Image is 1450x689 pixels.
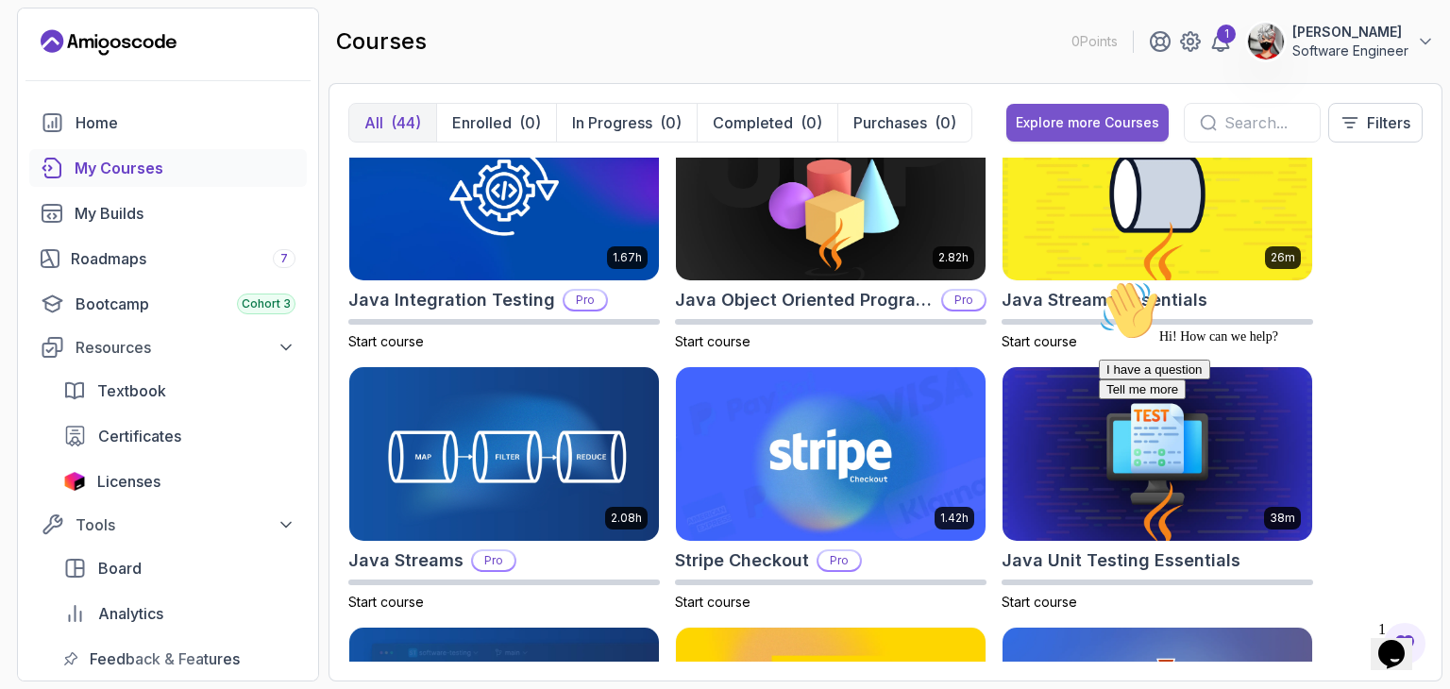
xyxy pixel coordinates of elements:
[349,108,659,281] img: Java Integration Testing card
[52,595,307,632] a: analytics
[29,194,307,232] a: builds
[1292,42,1408,60] p: Software Engineer
[1292,23,1408,42] p: [PERSON_NAME]
[76,111,295,134] div: Home
[675,287,934,313] h2: Java Object Oriented Programming
[29,240,307,277] a: roadmaps
[8,107,94,126] button: Tell me more
[349,104,436,142] button: All(44)
[519,111,541,134] div: (0)
[565,291,606,310] p: Pro
[41,27,177,58] a: Landing page
[29,149,307,187] a: courses
[1247,23,1435,60] button: user profile image[PERSON_NAME]Software Engineer
[336,26,427,57] h2: courses
[572,111,652,134] p: In Progress
[1248,24,1284,59] img: user profile image
[52,417,307,455] a: certificates
[29,508,307,542] button: Tools
[938,250,969,265] p: 2.82h
[98,557,142,580] span: Board
[675,333,750,349] span: Start course
[29,330,307,364] button: Resources
[1006,104,1169,142] button: Explore more Courses
[76,293,295,315] div: Bootcamp
[713,111,793,134] p: Completed
[52,549,307,587] a: board
[1003,108,1312,281] img: Java Streams Essentials card
[8,8,347,126] div: 👋Hi! How can we help?I have a questionTell me more
[697,104,837,142] button: Completed(0)
[1271,250,1295,265] p: 26m
[391,111,421,134] div: (44)
[837,104,971,142] button: Purchases(0)
[1002,333,1077,349] span: Start course
[1328,103,1423,143] button: Filters
[90,647,240,670] span: Feedback & Features
[943,291,985,310] p: Pro
[348,333,424,349] span: Start course
[1371,613,1431,670] iframe: chat widget
[8,87,119,107] button: I have a question
[853,111,927,134] p: Purchases
[611,511,642,526] p: 2.08h
[71,247,295,270] div: Roadmaps
[556,104,697,142] button: In Progress(0)
[473,551,514,570] p: Pro
[1091,273,1431,604] iframe: chat widget
[1209,30,1232,53] a: 1
[1224,111,1305,134] input: Search...
[52,372,307,410] a: textbook
[1002,287,1207,313] h2: Java Streams Essentials
[76,513,295,536] div: Tools
[8,8,68,68] img: :wave:
[676,367,986,541] img: Stripe Checkout card
[75,157,295,179] div: My Courses
[818,551,860,570] p: Pro
[436,104,556,142] button: Enrolled(0)
[676,108,986,281] img: Java Object Oriented Programming card
[63,472,86,491] img: jetbrains icon
[97,379,166,402] span: Textbook
[1367,111,1410,134] p: Filters
[8,57,187,71] span: Hi! How can we help?
[52,462,307,500] a: licenses
[935,111,956,134] div: (0)
[1016,113,1159,132] div: Explore more Courses
[97,470,160,493] span: Licenses
[801,111,822,134] div: (0)
[98,602,163,625] span: Analytics
[348,287,555,313] h2: Java Integration Testing
[348,594,424,610] span: Start course
[364,111,383,134] p: All
[1003,367,1312,541] img: Java Unit Testing Essentials card
[349,367,659,541] img: Java Streams card
[1217,25,1236,43] div: 1
[75,202,295,225] div: My Builds
[29,104,307,142] a: home
[280,251,288,266] span: 7
[76,336,295,359] div: Resources
[613,250,642,265] p: 1.67h
[348,547,464,574] h2: Java Streams
[675,547,809,574] h2: Stripe Checkout
[29,285,307,323] a: bootcamp
[675,594,750,610] span: Start course
[452,111,512,134] p: Enrolled
[1002,594,1077,610] span: Start course
[660,111,682,134] div: (0)
[1002,547,1240,574] h2: Java Unit Testing Essentials
[98,425,181,447] span: Certificates
[1071,32,1118,51] p: 0 Points
[242,296,291,311] span: Cohort 3
[52,640,307,678] a: feedback
[940,511,969,526] p: 1.42h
